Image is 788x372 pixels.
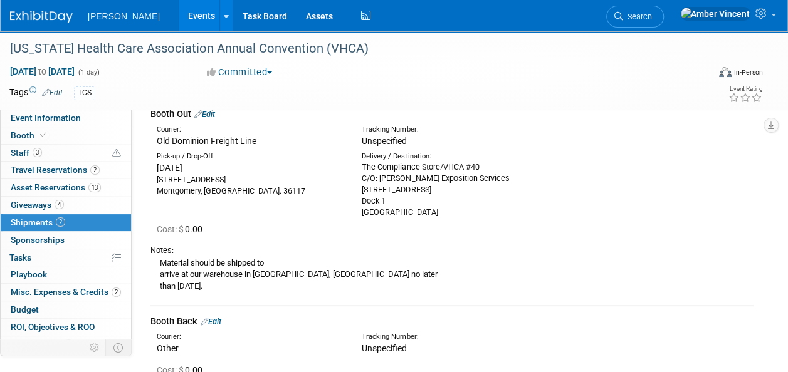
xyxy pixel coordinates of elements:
td: Tags [9,86,63,100]
div: In-Person [733,68,763,77]
a: Misc. Expenses & Credits2 [1,284,131,301]
span: 2 [90,165,100,175]
span: Staff [11,148,42,158]
button: Committed [202,66,277,79]
a: Shipments2 [1,214,131,231]
div: Booth Back [150,315,754,328]
div: Courier: [157,332,343,342]
div: Notes: [150,245,754,256]
a: Asset Reservations13 [1,179,131,196]
a: Staff3 [1,145,131,162]
span: Cost: $ [157,224,185,234]
a: Budget [1,301,131,318]
span: 2 [56,217,65,227]
div: [US_STATE] Health Care Association Annual Convention (VHCA) [6,38,698,60]
span: Unspecified [362,136,407,146]
img: Format-Inperson.png [719,67,732,77]
span: Sponsorships [11,235,65,245]
a: Attachments4 [1,336,131,353]
span: ROI, Objectives & ROO [11,322,95,332]
span: Shipments [11,217,65,227]
a: Sponsorships [1,232,131,249]
div: Event Format [653,65,763,84]
div: Booth Out [150,108,754,121]
span: Booth [11,130,49,140]
span: 4 [64,339,73,349]
div: TCS [74,86,95,100]
a: Search [606,6,664,28]
span: Budget [11,304,39,314]
span: Playbook [11,269,47,279]
span: Attachments [11,339,73,349]
div: Delivery / Destination: [362,152,548,162]
div: Pick-up / Drop-Off: [157,152,343,162]
div: [DATE] [157,162,343,174]
span: [DATE] [DATE] [9,66,75,77]
span: Giveaways [11,200,64,210]
a: Travel Reservations2 [1,162,131,178]
a: Edit [201,317,221,326]
a: Tasks [1,249,131,266]
span: to [36,66,48,76]
span: 3 [33,148,42,157]
span: 4 [55,200,64,209]
span: 0.00 [157,224,208,234]
span: 13 [88,183,101,192]
div: [STREET_ADDRESS] Montgomery, [GEOGRAPHIC_DATA]. 36117 [157,174,343,197]
a: Event Information [1,110,131,127]
img: Amber Vincent [680,7,750,21]
div: Tracking Number: [362,332,599,342]
div: Tracking Number: [362,125,599,135]
span: Asset Reservations [11,182,101,192]
a: Edit [42,88,63,97]
i: Booth reservation complete [40,132,46,138]
a: Booth [1,127,131,144]
div: The Compliance Store/VHCA #40 C/O: [PERSON_NAME] Exposition Services [STREET_ADDRESS] Dock 1 [GEO... [362,162,548,218]
img: ExhibitDay [10,11,73,23]
div: Event Rating [728,86,762,92]
span: Travel Reservations [11,165,100,175]
span: 2 [112,287,121,297]
span: Unspecified [362,343,407,353]
span: Search [623,12,652,21]
a: ROI, Objectives & ROO [1,319,131,336]
span: Tasks [9,252,31,262]
div: Material should be shipped to arrive at our warehouse in [GEOGRAPHIC_DATA], [GEOGRAPHIC_DATA] no ... [150,256,754,292]
div: Courier: [157,125,343,135]
span: Misc. Expenses & Credits [11,287,121,297]
a: Playbook [1,266,131,283]
span: (1 day) [77,68,100,76]
td: Toggle Event Tabs [106,339,132,356]
a: Giveaways4 [1,197,131,214]
div: Old Dominion Freight Line [157,135,343,147]
span: Event Information [11,113,81,123]
span: [PERSON_NAME] [88,11,160,21]
div: Other [157,342,343,354]
td: Personalize Event Tab Strip [84,339,106,356]
span: Potential Scheduling Conflict -- at least one attendee is tagged in another overlapping event. [112,148,121,159]
a: Edit [194,110,215,119]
